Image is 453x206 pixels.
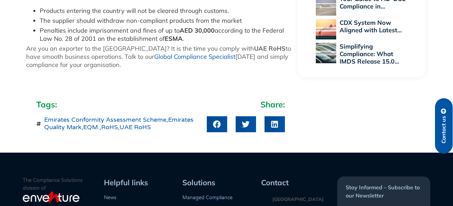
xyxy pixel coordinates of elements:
[316,19,336,39] img: CDX System Now Aligned with Latest EU POPs Rules
[36,99,200,109] h2: Tags:
[165,35,183,42] strong: ESMA
[120,123,151,131] a: UAE RoHS
[23,176,102,192] p: The Compliance Solutions division of
[23,191,79,204] img: enventure-light-logo_s
[44,116,194,131] a: Emirates Quality Mark
[26,45,291,69] p: Are you an exporter to the [GEOGRAPHIC_DATA]? It is the time you comply with to have smooth busin...
[42,116,200,131] span: , , , ,
[316,43,336,63] img: Simplifying Compliance: What IMDS Release 15.0 Means for PCF Reporting
[101,123,118,131] a: RoHS
[265,116,285,132] div: Share on linkedin
[40,27,291,43] li: Penalties include imprisonment and fines of up to according to the Federal Law No. 28 of 2001 on ...
[44,116,166,123] a: Emirates Conformity Assessment Scheme
[182,195,233,201] a: Managed Compliance
[340,19,402,34] a: CDX System Now Aligned with Latest…
[272,196,324,202] strong: [GEOGRAPHIC_DATA]
[154,53,235,61] a: Global Compliance Specialist
[83,123,99,131] a: EQM.
[441,116,447,143] span: Contact us
[340,42,399,65] a: Simplifying Compliance: What IMDS Release 15.0…
[180,27,215,34] strong: AED 30,000
[40,7,291,15] li: Products entering the country will not be cleared through customs.
[435,98,453,154] a: Contact us
[261,178,289,187] span: Contact
[104,178,148,187] span: Helpful links
[40,17,291,25] li: The supplier should withdraw non-compliant products from the market
[182,178,215,187] span: Solutions
[207,99,285,109] h2: Share:
[104,195,116,201] a: News
[207,116,227,132] div: Share on facebook
[254,45,286,52] strong: UAE RoHS
[236,116,256,132] div: Share on twitter
[346,184,420,199] span: Stay Informed – Subscribe to our Newsletter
